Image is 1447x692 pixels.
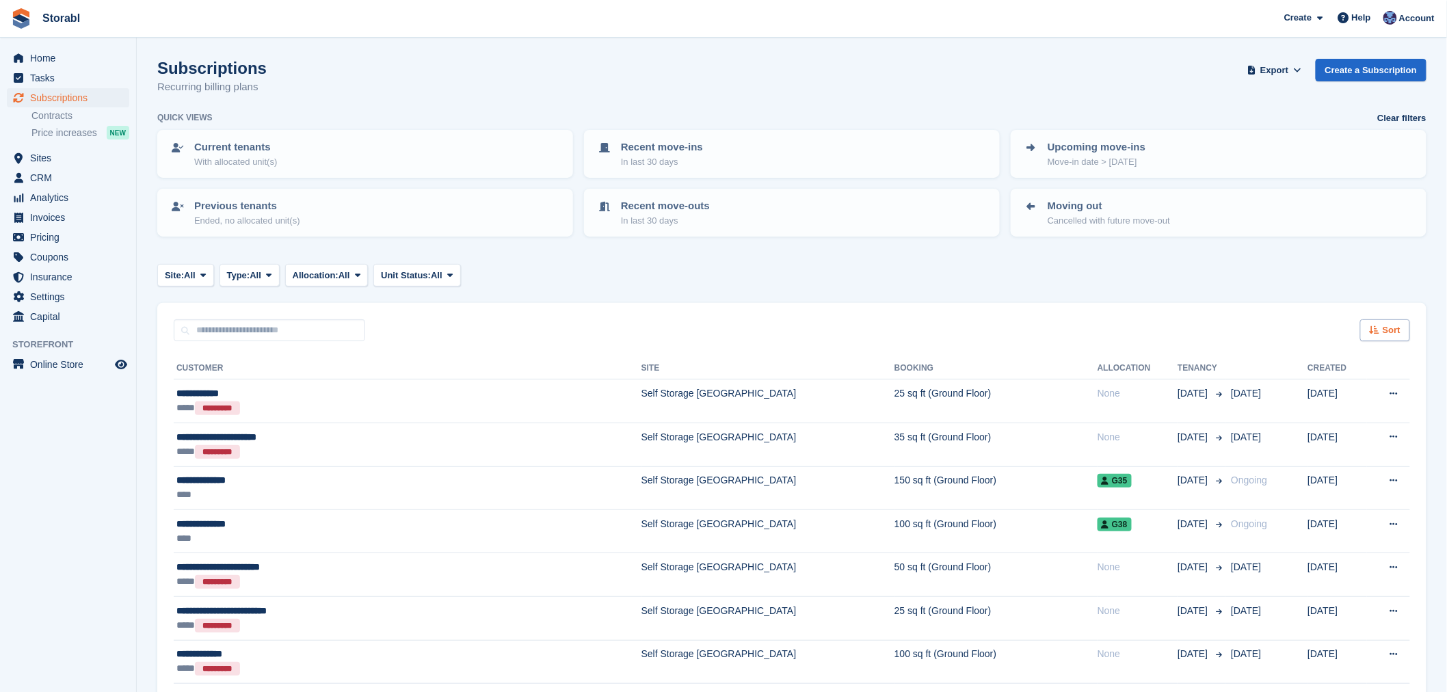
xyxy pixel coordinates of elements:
[30,248,112,267] span: Coupons
[1307,423,1366,466] td: [DATE]
[1098,358,1178,380] th: Allocation
[7,68,129,88] a: menu
[1048,198,1170,214] p: Moving out
[1098,604,1178,618] div: None
[1012,190,1425,235] a: Moving out Cancelled with future move-out
[1048,214,1170,228] p: Cancelled with future move-out
[7,188,129,207] a: menu
[31,125,129,140] a: Price increases NEW
[7,287,129,306] a: menu
[1231,648,1261,659] span: [DATE]
[30,148,112,168] span: Sites
[1231,605,1261,616] span: [DATE]
[621,198,710,214] p: Recent move-outs
[12,338,136,351] span: Storefront
[641,509,894,553] td: Self Storage [GEOGRAPHIC_DATA]
[107,126,129,139] div: NEW
[381,269,431,282] span: Unit Status:
[31,127,97,139] span: Price increases
[1307,380,1366,423] td: [DATE]
[1231,388,1261,399] span: [DATE]
[1399,12,1435,25] span: Account
[30,168,112,187] span: CRM
[894,553,1098,597] td: 50 sq ft (Ground Floor)
[113,356,129,373] a: Preview store
[641,466,894,509] td: Self Storage [GEOGRAPHIC_DATA]
[1098,560,1178,574] div: None
[7,228,129,247] a: menu
[30,68,112,88] span: Tasks
[30,88,112,107] span: Subscriptions
[30,307,112,326] span: Capital
[1307,640,1366,684] td: [DATE]
[431,269,442,282] span: All
[7,355,129,374] a: menu
[641,596,894,640] td: Self Storage [GEOGRAPHIC_DATA]
[1231,431,1261,442] span: [DATE]
[7,208,129,227] a: menu
[1307,553,1366,597] td: [DATE]
[157,79,267,95] p: Recurring billing plans
[1231,561,1261,572] span: [DATE]
[641,380,894,423] td: Self Storage [GEOGRAPHIC_DATA]
[1316,59,1426,81] a: Create a Subscription
[174,358,641,380] th: Customer
[894,358,1098,380] th: Booking
[293,269,338,282] span: Allocation:
[1383,323,1400,337] span: Sort
[641,423,894,466] td: Self Storage [GEOGRAPHIC_DATA]
[1307,466,1366,509] td: [DATE]
[621,139,703,155] p: Recent move-ins
[1178,517,1210,531] span: [DATE]
[159,131,572,176] a: Current tenants With allocated unit(s)
[30,267,112,287] span: Insurance
[285,264,369,287] button: Allocation: All
[621,214,710,228] p: In last 30 days
[30,49,112,68] span: Home
[1260,64,1288,77] span: Export
[641,553,894,597] td: Self Storage [GEOGRAPHIC_DATA]
[894,380,1098,423] td: 25 sq ft (Ground Floor)
[1178,386,1210,401] span: [DATE]
[1178,647,1210,661] span: [DATE]
[30,208,112,227] span: Invoices
[1098,430,1178,444] div: None
[1377,111,1426,125] a: Clear filters
[1178,604,1210,618] span: [DATE]
[194,214,300,228] p: Ended, no allocated unit(s)
[641,358,894,380] th: Site
[250,269,261,282] span: All
[894,466,1098,509] td: 150 sq ft (Ground Floor)
[7,168,129,187] a: menu
[1098,647,1178,661] div: None
[1048,155,1145,169] p: Move-in date > [DATE]
[1284,11,1312,25] span: Create
[1231,475,1267,485] span: Ongoing
[1048,139,1145,155] p: Upcoming move-ins
[7,307,129,326] a: menu
[585,190,998,235] a: Recent move-outs In last 30 days
[7,148,129,168] a: menu
[184,269,196,282] span: All
[7,248,129,267] a: menu
[157,59,267,77] h1: Subscriptions
[1012,131,1425,176] a: Upcoming move-ins Move-in date > [DATE]
[1245,59,1305,81] button: Export
[1231,518,1267,529] span: Ongoing
[194,198,300,214] p: Previous tenants
[373,264,460,287] button: Unit Status: All
[1307,358,1366,380] th: Created
[30,228,112,247] span: Pricing
[1178,560,1210,574] span: [DATE]
[894,640,1098,684] td: 100 sq ft (Ground Floor)
[1098,518,1132,531] span: G38
[585,131,998,176] a: Recent move-ins In last 30 days
[1383,11,1397,25] img: Tegan Ewart
[894,509,1098,553] td: 100 sq ft (Ground Floor)
[894,596,1098,640] td: 25 sq ft (Ground Floor)
[11,8,31,29] img: stora-icon-8386f47178a22dfd0bd8f6a31ec36ba5ce8667c1dd55bd0f319d3a0aa187defe.svg
[194,139,277,155] p: Current tenants
[7,88,129,107] a: menu
[1307,596,1366,640] td: [DATE]
[7,267,129,287] a: menu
